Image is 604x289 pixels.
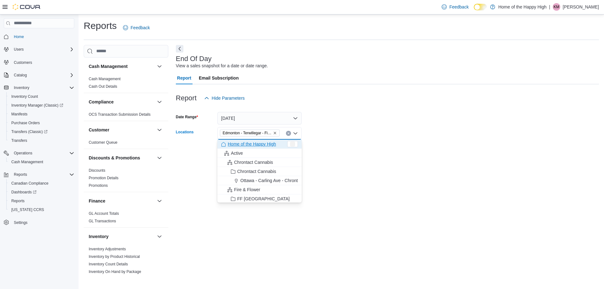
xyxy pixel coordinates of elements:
span: Washington CCRS [9,206,74,214]
button: Fire & Flower [217,185,302,194]
a: Promotion Details [89,176,119,180]
span: Email Subscription [199,72,239,84]
button: Transfers [6,136,77,145]
a: Inventory Count [9,93,41,100]
h3: Discounts & Promotions [89,155,140,161]
button: Reports [11,171,30,178]
span: [US_STATE] CCRS [11,207,44,212]
span: Purchase Orders [9,119,74,127]
a: Cash Out Details [89,84,117,89]
h3: Cash Management [89,63,128,69]
span: Transfers [11,138,27,143]
span: Feedback [131,25,150,31]
button: Inventory [11,84,32,92]
span: Users [14,47,24,52]
a: Canadian Compliance [9,180,51,187]
h3: End Of Day [176,55,212,63]
span: Hide Parameters [212,95,245,101]
a: [US_STATE] CCRS [9,206,47,214]
a: Transfers (Classic) [9,128,50,136]
a: Home [11,33,26,41]
span: KM [554,3,559,11]
button: Manifests [6,110,77,119]
span: FF [GEOGRAPHIC_DATA] [237,196,290,202]
span: Inventory Manager (Classic) [9,102,74,109]
a: Purchase Orders [9,119,42,127]
span: Chrontact Cannabis [234,159,273,165]
a: OCS Transaction Submission Details [89,112,151,117]
button: Catalog [11,71,29,79]
div: Keelan Marples [553,3,560,11]
span: Transfers (Classic) [9,128,74,136]
span: Inventory Count Details [89,262,128,267]
span: Active [231,150,243,156]
a: Inventory On Hand by Package [89,270,141,274]
span: Manifests [9,110,74,118]
span: Operations [11,149,74,157]
div: Finance [84,210,168,227]
span: Purchase Orders [11,120,40,125]
button: Next [176,45,183,53]
button: Inventory [1,83,77,92]
a: Feedback [439,1,471,13]
span: Transfers [9,137,74,144]
span: Promotions [89,183,108,188]
a: Manifests [9,110,30,118]
button: Customer [89,127,154,133]
span: Settings [11,219,74,226]
button: [DATE] [217,112,302,125]
button: Catalog [1,71,77,80]
button: Finance [156,197,163,205]
span: Chrontact Cannabis [237,168,276,175]
span: Inventory [14,85,29,90]
h3: Finance [89,198,105,204]
span: Settings [14,220,27,225]
a: Dashboards [6,188,77,197]
h1: Reports [84,19,117,32]
button: Home [1,32,77,41]
button: Finance [89,198,154,204]
span: Users [11,46,74,53]
button: Chrontact Cannabis [217,167,302,176]
button: Settings [1,218,77,227]
div: Compliance [84,111,168,121]
button: Inventory [156,233,163,240]
img: Cova [13,4,41,10]
button: Users [11,46,26,53]
span: Ottawa - Carling Ave - Chrontact Cannabis [240,177,323,184]
span: Manifests [11,112,27,117]
button: Remove Edmonton - Terwillegar - Fire & Flower from selection in this group [273,131,277,135]
button: Cash Management [6,158,77,166]
button: Discounts & Promotions [156,154,163,162]
a: Transfers [9,137,30,144]
a: Dashboards [9,188,39,196]
span: Report [177,72,191,84]
button: Canadian Compliance [6,179,77,188]
span: Edmonton - Terwillegar - Fire & Flower [223,130,272,136]
a: Settings [11,219,30,226]
p: | [549,3,550,11]
a: Cash Management [9,158,46,166]
a: Inventory Manager (Classic) [9,102,66,109]
button: Close list of options [293,131,298,136]
nav: Complex example [4,30,74,243]
a: Customer Queue [89,140,117,145]
a: Discounts [89,168,105,173]
button: Reports [1,170,77,179]
input: Dark Mode [474,4,487,10]
span: Customers [11,58,74,66]
button: Active [217,149,302,158]
span: Cash Management [89,76,120,81]
button: [US_STATE] CCRS [6,205,77,214]
a: Inventory by Product Historical [89,254,140,259]
button: Customers [1,58,77,67]
button: Ottawa - Carling Ave - Chrontact Cannabis [217,176,302,185]
span: Home [11,33,74,41]
p: [PERSON_NAME] [563,3,599,11]
button: Compliance [156,98,163,106]
a: Cash Management [89,77,120,81]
